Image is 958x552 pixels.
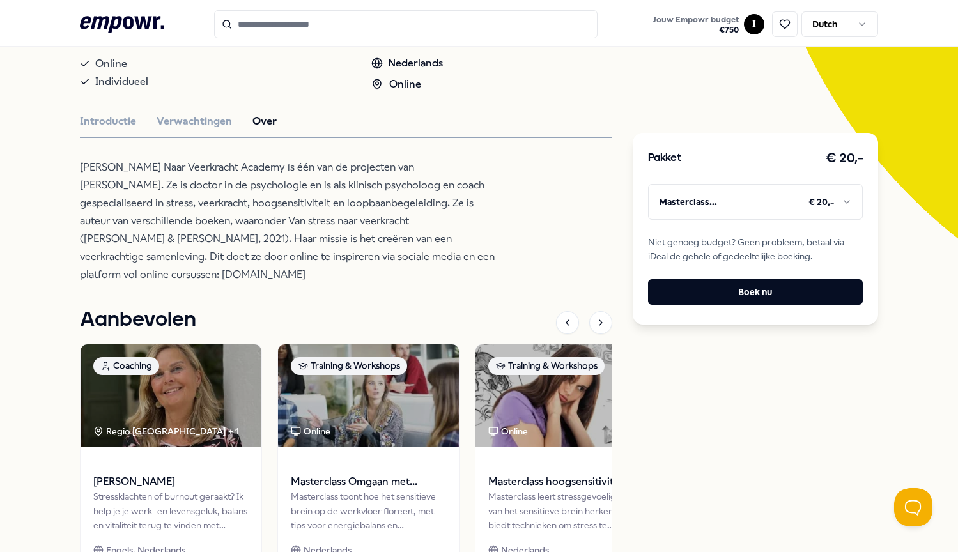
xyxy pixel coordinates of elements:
[744,14,764,34] button: I
[648,235,863,264] span: Niet genoeg budget? Geen probleem, betaal via iDeal de gehele of gedeeltelijke boeking.
[93,473,249,490] span: [PERSON_NAME]
[894,488,932,526] iframe: Help Scout Beacon - Open
[648,279,863,305] button: Boek nu
[653,25,739,35] span: € 750
[291,473,446,490] span: Masterclass Omgaan met hoogsensitiviteit op werk
[647,11,744,38] a: Jouw Empowr budget€750
[95,55,127,73] span: Online
[93,357,159,375] div: Coaching
[488,424,528,438] div: Online
[278,344,459,447] img: package image
[252,113,277,130] button: Over
[291,489,446,532] div: Masterclass toont hoe het sensitieve brein op de werkvloer floreert, met tips voor energiebalans ...
[488,357,605,375] div: Training & Workshops
[80,113,136,130] button: Introductie
[648,150,681,167] h3: Pakket
[488,473,644,490] span: Masterclass hoogsensitiviteit en stress
[826,148,863,169] h3: € 20,-
[81,344,261,447] img: package image
[371,55,443,72] div: Nederlands
[95,73,148,91] span: Individueel
[80,304,196,336] h1: Aanbevolen
[650,12,741,38] button: Jouw Empowr budget€750
[475,344,656,447] img: package image
[653,15,739,25] span: Jouw Empowr budget
[157,113,232,130] button: Verwachtingen
[371,76,443,93] div: Online
[488,489,644,532] div: Masterclass leert stressgevoeligheid van het sensitieve brein herkennen en biedt technieken om st...
[291,424,330,438] div: Online
[93,489,249,532] div: Stressklachten of burnout geraakt? Ik help je je werk- en levensgeluk, balans en vitaliteit terug...
[80,158,495,284] p: [PERSON_NAME] Naar Veerkracht Academy is één van de projecten van [PERSON_NAME]. Ze is doctor in ...
[93,424,239,438] div: Regio [GEOGRAPHIC_DATA] + 1
[214,10,598,38] input: Search for products, categories or subcategories
[291,357,407,375] div: Training & Workshops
